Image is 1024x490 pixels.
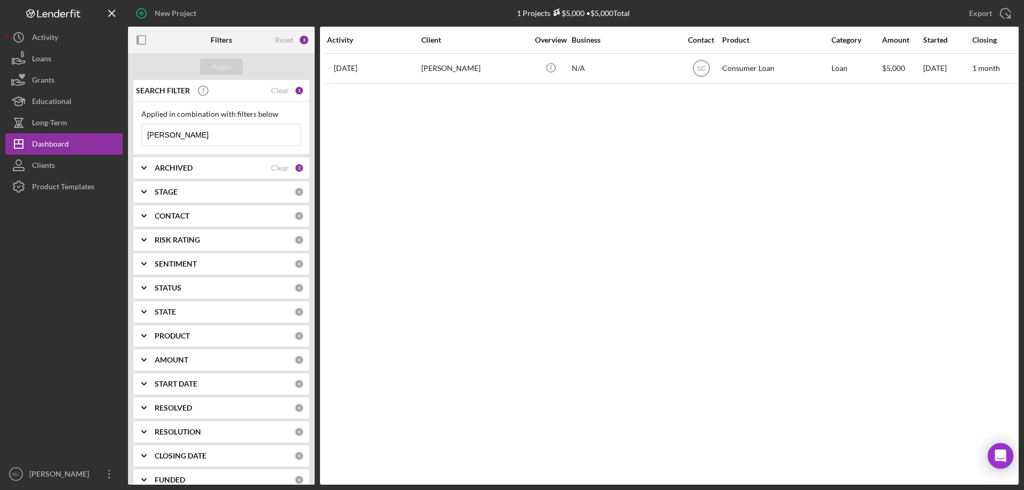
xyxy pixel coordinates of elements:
[697,65,706,73] text: SC
[155,212,189,220] b: CONTACT
[882,54,922,83] div: $5,000
[5,112,123,133] button: Long-Term
[271,86,289,95] div: Clear
[923,36,971,44] div: Started
[958,3,1019,24] button: Export
[32,155,55,179] div: Clients
[155,380,197,388] b: START DATE
[271,164,289,172] div: Clear
[5,133,123,155] button: Dashboard
[722,54,829,83] div: Consumer Loan
[722,36,829,44] div: Product
[831,54,881,83] div: Loan
[155,356,188,364] b: AMOUNT
[5,463,123,485] button: RC[PERSON_NAME]
[294,427,304,437] div: 0
[294,403,304,413] div: 0
[27,463,96,487] div: [PERSON_NAME]
[5,176,123,197] button: Product Templates
[200,59,243,75] button: Apply
[294,163,304,173] div: 2
[294,475,304,485] div: 0
[294,211,304,221] div: 0
[211,36,232,44] b: Filters
[294,86,304,95] div: 1
[294,331,304,341] div: 0
[155,476,185,484] b: FUNDED
[12,471,20,477] text: RC
[128,3,207,24] button: New Project
[32,176,94,200] div: Product Templates
[32,27,58,51] div: Activity
[882,36,922,44] div: Amount
[136,86,190,95] b: SEARCH FILTER
[294,451,304,461] div: 0
[32,112,67,136] div: Long-Term
[5,155,123,176] button: Clients
[155,3,196,24] div: New Project
[550,9,585,18] div: $5,000
[972,63,1000,73] time: 1 month
[155,188,178,196] b: STAGE
[681,36,721,44] div: Contact
[275,36,293,44] div: Reset
[32,48,51,72] div: Loans
[327,36,420,44] div: Activity
[299,35,309,45] div: 3
[32,91,71,115] div: Educational
[155,452,206,460] b: CLOSING DATE
[294,259,304,269] div: 0
[212,59,231,75] div: Apply
[5,69,123,91] button: Grants
[294,187,304,197] div: 0
[141,110,301,118] div: Applied in combination with filters below
[155,332,190,340] b: PRODUCT
[155,308,176,316] b: STATE
[155,260,197,268] b: SENTIMENT
[155,428,201,436] b: RESOLUTION
[531,36,571,44] div: Overview
[831,36,881,44] div: Category
[155,236,200,244] b: RISK RATING
[334,64,357,73] time: 2025-08-27 15:30
[421,54,528,83] div: [PERSON_NAME]
[32,69,54,93] div: Grants
[294,355,304,365] div: 0
[5,27,123,48] button: Activity
[155,404,192,412] b: RESOLVED
[294,379,304,389] div: 0
[155,164,193,172] b: ARCHIVED
[421,36,528,44] div: Client
[5,91,123,112] button: Educational
[923,54,971,83] div: [DATE]
[572,36,678,44] div: Business
[294,235,304,245] div: 0
[969,3,992,24] div: Export
[517,9,630,18] div: 1 Projects • $5,000 Total
[988,443,1013,469] div: Open Intercom Messenger
[294,307,304,317] div: 0
[572,54,678,83] div: N/A
[5,48,123,69] button: Loans
[155,284,181,292] b: STATUS
[294,283,304,293] div: 0
[32,133,69,157] div: Dashboard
